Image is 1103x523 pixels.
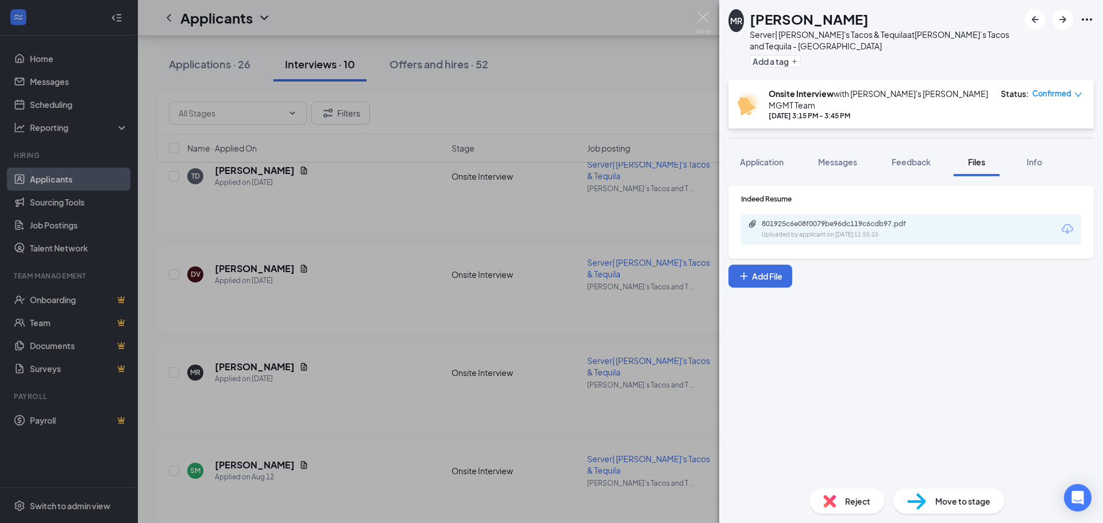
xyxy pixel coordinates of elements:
[1032,88,1071,99] span: Confirmed
[892,157,931,167] span: Feedback
[968,157,985,167] span: Files
[1074,91,1082,99] span: down
[845,495,870,507] span: Reject
[769,88,989,111] div: with [PERSON_NAME]'s [PERSON_NAME] MGMT Team
[1001,88,1029,99] div: Status :
[750,9,869,29] h1: [PERSON_NAME]
[741,194,1081,204] div: Indeed Resume
[1080,13,1094,26] svg: Ellipses
[1052,9,1073,30] button: ArrowRight
[1064,484,1092,512] div: Open Intercom Messenger
[769,111,989,121] div: [DATE] 3:15 PM - 3:45 PM
[1025,9,1046,30] button: ArrowLeftNew
[769,88,834,99] b: Onsite Interview
[791,58,798,65] svg: Plus
[1027,157,1042,167] span: Info
[762,219,923,228] div: 801925c6e08f0079be96dc119c6cdb97.pdf
[750,55,801,67] button: PlusAdd a tag
[738,270,750,282] svg: Plus
[740,157,784,167] span: Application
[730,15,742,26] div: MR
[748,219,757,228] svg: Paperclip
[1060,222,1074,236] svg: Download
[728,265,792,288] button: Add FilePlus
[1028,13,1042,26] svg: ArrowLeftNew
[750,29,1019,52] div: Server| [PERSON_NAME]'s Tacos & Tequila at [PERSON_NAME]’s Tacos and Tequila - [GEOGRAPHIC_DATA]
[762,230,934,239] div: Uploaded by applicant on [DATE] 11:55:15
[748,219,934,239] a: Paperclip801925c6e08f0079be96dc119c6cdb97.pdfUploaded by applicant on [DATE] 11:55:15
[818,157,857,167] span: Messages
[935,495,990,507] span: Move to stage
[1056,13,1070,26] svg: ArrowRight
